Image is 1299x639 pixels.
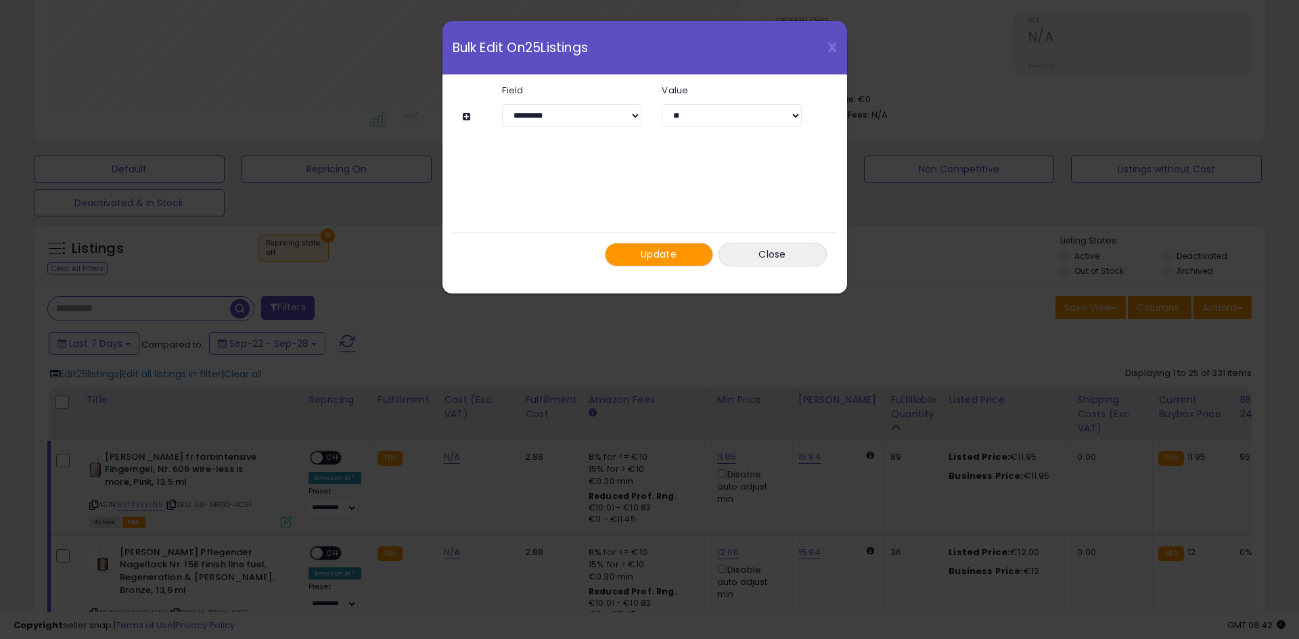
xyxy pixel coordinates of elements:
label: Field [492,86,652,95]
button: Close [719,243,827,266]
span: Update [641,247,677,261]
label: Value [652,86,811,95]
span: X [827,38,837,57]
span: Bulk Edit On 25 Listings [453,41,588,54]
